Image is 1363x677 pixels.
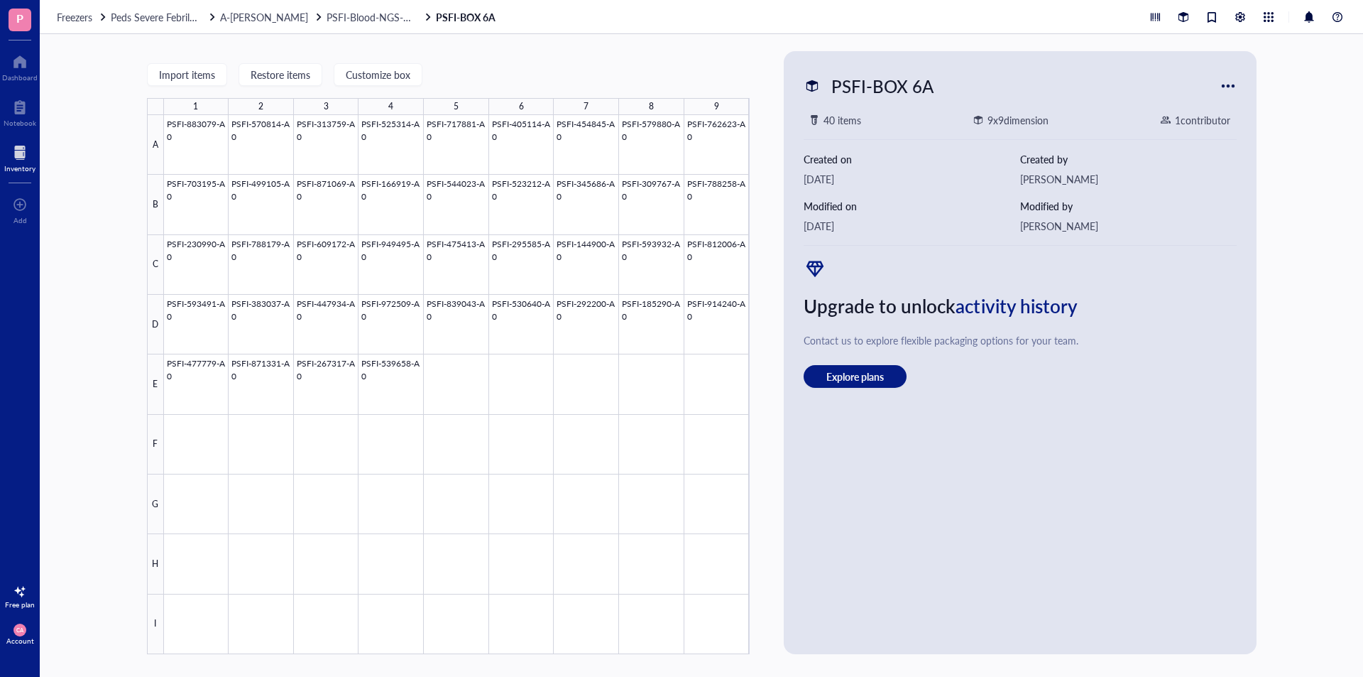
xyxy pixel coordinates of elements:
button: Restore items [239,63,322,86]
div: C [147,235,164,295]
span: Peds Severe Febrile Illness [111,10,224,24]
button: Customize box [334,63,422,86]
div: 7 [584,97,589,116]
div: Dashboard [2,73,38,82]
div: Modified by [1020,198,1237,214]
div: 9 [714,97,719,116]
div: A [147,115,164,175]
span: Restore items [251,69,310,80]
div: Created by [1020,151,1237,167]
div: Account [6,637,34,645]
div: 2 [258,97,263,116]
div: B [147,175,164,234]
div: [PERSON_NAME] [1020,171,1237,187]
div: [DATE] [804,171,1020,187]
div: 9 x 9 dimension [987,112,1049,128]
div: 5 [454,97,459,116]
div: [PERSON_NAME] [1020,218,1237,234]
div: Contact us to explore flexible packaging options for your team. [804,332,1237,348]
div: D [147,295,164,354]
div: Add [13,216,27,224]
div: PSFI-BOX 6A [825,71,940,101]
div: 4 [388,97,393,116]
span: CA [16,627,24,633]
a: Notebook [4,96,36,127]
a: Peds Severe Febrile Illness [111,11,217,23]
span: PSFI-Blood-NGS-A0 Samples [DATE] [327,10,488,24]
div: Modified on [804,198,1020,214]
div: E [147,354,164,414]
div: Upgrade to unlock [804,291,1237,321]
div: 40 items [823,112,861,128]
a: Dashboard [2,50,38,82]
div: 8 [649,97,654,116]
span: activity history [956,293,1078,319]
div: 1 [193,97,198,116]
div: Created on [804,151,1020,167]
span: Freezers [57,10,92,24]
div: Notebook [4,119,36,127]
div: F [147,415,164,475]
button: Explore plans [804,365,907,388]
div: I [147,595,164,654]
div: H [147,534,164,594]
span: A-[PERSON_NAME] [220,10,308,24]
span: Explore plans [826,370,884,383]
div: 3 [324,97,329,116]
div: Free plan [5,600,35,609]
span: Customize box [346,69,410,80]
a: Inventory [4,141,35,173]
div: 6 [519,97,524,116]
div: Inventory [4,164,35,173]
div: 1 contributor [1175,112,1230,128]
a: Explore plans [804,365,1237,388]
div: [DATE] [804,218,1020,234]
a: PSFI-BOX 6A [436,11,498,23]
a: A-[PERSON_NAME]PSFI-Blood-NGS-A0 Samples [DATE] [220,11,433,23]
span: Import items [159,69,215,80]
span: P [16,9,23,27]
a: Freezers [57,11,108,23]
button: Import items [147,63,227,86]
div: G [147,475,164,534]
